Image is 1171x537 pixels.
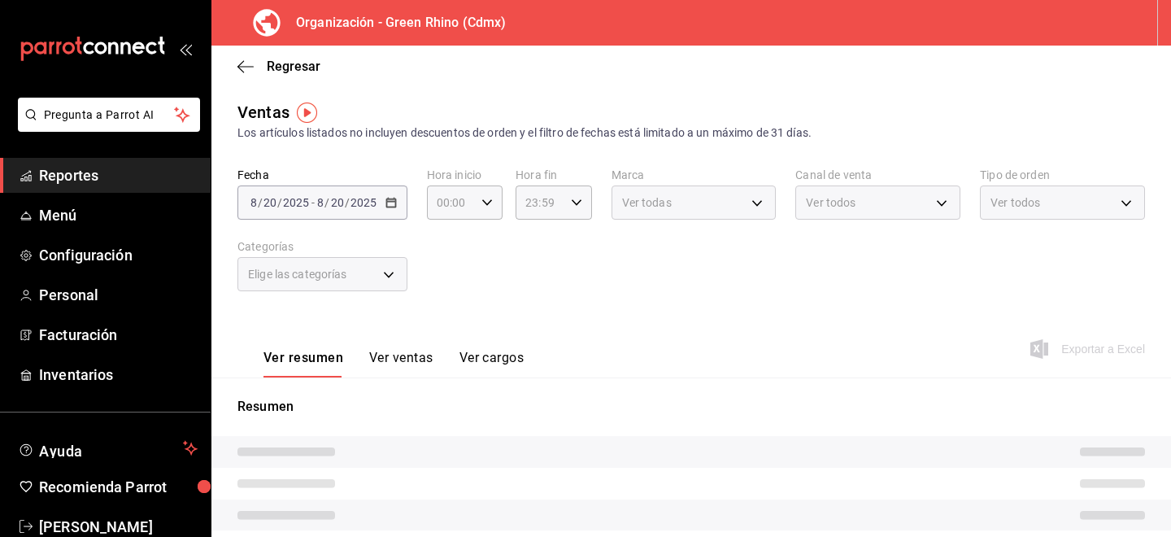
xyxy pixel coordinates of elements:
span: Ver todas [622,194,672,211]
input: -- [316,196,324,209]
span: / [324,196,329,209]
span: Menú [39,204,198,226]
span: Configuración [39,244,198,266]
span: / [345,196,350,209]
button: Ver ventas [369,350,433,378]
input: ---- [282,196,310,209]
span: Ver todos [990,194,1040,211]
span: - [311,196,315,209]
label: Fecha [237,169,407,181]
img: Tooltip marker [297,103,317,123]
div: Ventas [237,100,289,124]
span: Reportes [39,164,198,186]
label: Canal de venta [795,169,960,181]
button: Regresar [237,59,320,74]
input: ---- [350,196,377,209]
label: Hora fin [516,169,591,181]
button: Ver cargos [459,350,525,378]
span: / [258,196,263,209]
p: Resumen [237,397,1145,417]
span: Facturación [39,324,198,346]
div: Los artículos listados no incluyen descuentos de orden y el filtro de fechas está limitado a un m... [237,124,1145,142]
div: navigation tabs [263,350,524,378]
button: Pregunta a Parrot AI [18,98,200,132]
span: Ayuda [39,439,176,458]
button: Ver resumen [263,350,343,378]
a: Pregunta a Parrot AI [11,118,200,135]
label: Categorías [237,241,407,252]
input: -- [330,196,345,209]
input: -- [263,196,277,209]
span: Recomienda Parrot [39,476,198,498]
span: Regresar [267,59,320,74]
span: Ver todos [806,194,855,211]
h3: Organización - Green Rhino (Cdmx) [283,13,506,33]
span: Elige las categorías [248,266,347,282]
label: Hora inicio [427,169,503,181]
label: Marca [612,169,777,181]
span: / [277,196,282,209]
button: open_drawer_menu [179,42,192,55]
input: -- [250,196,258,209]
label: Tipo de orden [980,169,1145,181]
span: Inventarios [39,364,198,386]
span: Personal [39,284,198,306]
span: Pregunta a Parrot AI [44,107,175,124]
